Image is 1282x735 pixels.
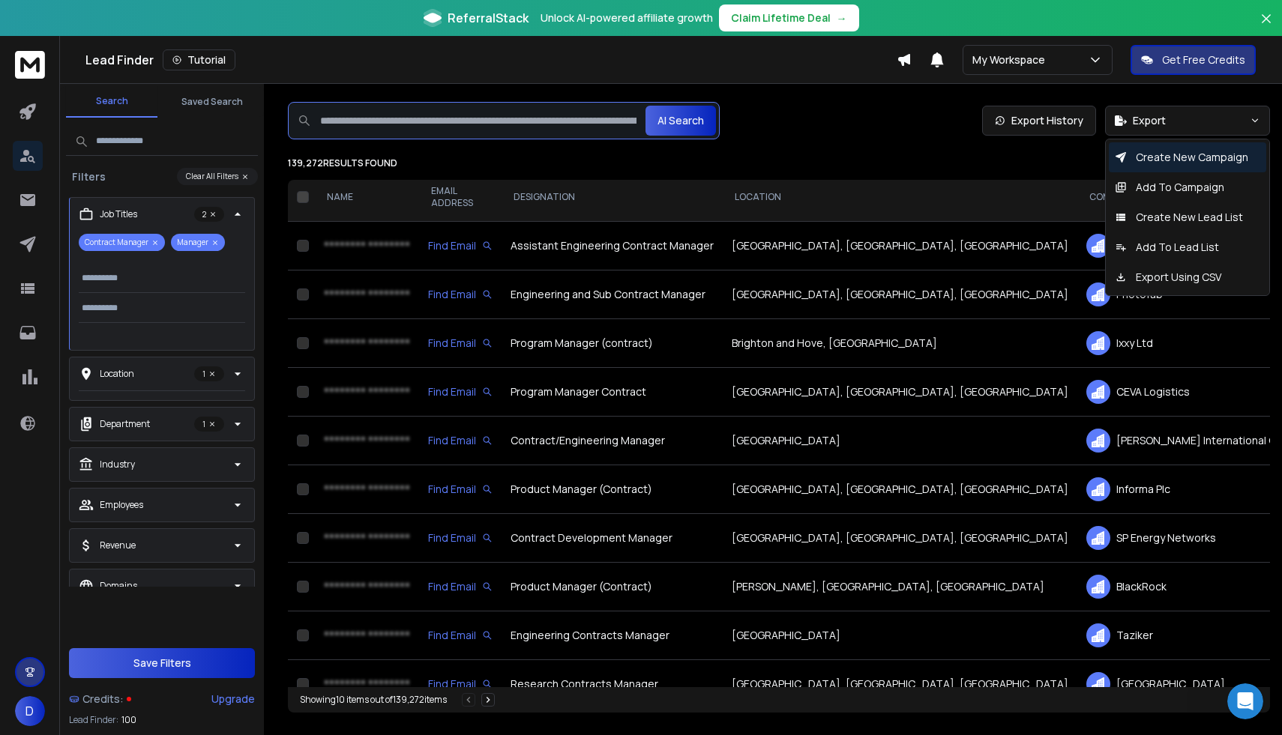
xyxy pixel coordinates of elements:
[54,107,288,199] div: Can i double check with you that my mail boxes are warming up and there is nothing i need to do f...
[1133,237,1222,258] p: Add To Lead List
[428,384,493,399] div: Find Email
[194,207,224,222] p: 2
[24,254,234,372] div: Hey [PERSON_NAME], ​ ​Yes, your emails are warming up. It typically takes 24hrs for this coloumn ...
[428,238,493,253] div: Find Email
[12,245,288,564] div: Rohan says…
[502,270,723,319] td: Engineering and Sub Contract Manager
[502,660,723,709] td: Research Contracts Manager
[100,499,143,511] p: Employees
[502,465,723,514] td: Product Manager (Contract)
[73,19,187,34] p: The team can also help
[24,42,234,86] div: After the third week, you can safely start using these mailboxes to send cold emails.
[723,660,1077,709] td: [GEOGRAPHIC_DATA], [GEOGRAPHIC_DATA], [GEOGRAPHIC_DATA]
[100,208,137,220] p: Job Titles
[194,366,224,381] p: 1
[12,211,288,245] div: Rohan says…
[66,116,276,190] div: Can i double check with you that my mail boxes are warming up and there is nothing i need to do f...
[1133,207,1246,228] p: Create New Lead List
[79,234,165,251] p: Contract Manager
[1133,147,1251,168] p: Create New Campaign
[71,491,83,503] button: Gif picker
[428,433,493,448] div: Find Email
[1133,267,1224,288] p: Export Using CSV
[723,417,1077,465] td: [GEOGRAPHIC_DATA]
[13,459,287,485] textarea: Message…
[723,465,1077,514] td: [GEOGRAPHIC_DATA], [GEOGRAPHIC_DATA], [GEOGRAPHIC_DATA]
[10,6,38,34] button: go back
[502,417,723,465] td: Contract/Engineering Manager
[64,214,256,227] div: joined the conversation
[972,52,1051,67] p: My Workspace
[263,6,290,33] div: Close
[15,696,45,726] button: D
[43,8,67,32] img: Profile image for Box
[121,714,136,726] span: 100
[211,692,255,707] div: Upgrade
[723,319,1077,368] td: Brighton and Hove, [GEOGRAPHIC_DATA]
[1131,45,1256,75] button: Get Free Credits
[100,459,135,471] p: Industry
[194,417,224,432] p: 1
[73,7,94,19] h1: Box
[1257,9,1276,45] button: Close banner
[235,6,263,34] button: Home
[300,694,447,706] div: Showing 10 items out of 139,272 items
[502,222,723,270] td: Assistant Engineering Contract Manager
[288,157,1270,169] p: 139,272 results found
[45,213,60,228] img: Profile image for Rohan
[66,86,157,118] button: Search
[723,514,1077,563] td: [GEOGRAPHIC_DATA], [GEOGRAPHIC_DATA], [GEOGRAPHIC_DATA]
[257,485,281,509] button: Send a message…
[982,106,1096,136] a: Export History
[69,684,255,714] a: Credits:Upgrade
[428,287,493,302] div: Find Email
[95,491,107,503] button: Start recording
[166,87,258,117] button: Saved Search
[502,173,723,222] th: DESIGNATION
[502,319,723,368] td: Program Manager (contract)
[502,611,723,660] td: Engineering Contracts Manager
[177,168,258,185] button: Clear All Filters
[428,628,493,643] div: Find Email
[428,482,493,497] div: Find Email
[12,107,288,211] div: David says…
[428,677,493,692] div: Find Email
[1133,113,1166,128] span: Export
[69,648,255,678] button: Save Filters
[428,530,493,545] div: Find Email
[12,245,246,531] div: Hey [PERSON_NAME],​​Yes, your emails are warming up. It typically takes 24hrs for this coloumn to...
[315,173,419,222] th: NAME
[100,368,134,380] p: Location
[502,563,723,611] td: Product Manager (Contract)
[1162,52,1245,67] p: Get Free Credits
[100,539,136,551] p: Revenue
[1227,683,1263,719] iframe: Intercom live chat
[69,714,118,726] p: Lead Finder:
[723,173,1077,222] th: LOCATION
[419,173,502,222] th: EMAIL ADDRESS
[171,234,225,251] p: Manager
[719,4,859,31] button: Claim Lifetime Deal→
[82,692,124,707] span: Credits:
[723,222,1077,270] td: [GEOGRAPHIC_DATA], [GEOGRAPHIC_DATA], [GEOGRAPHIC_DATA]
[428,579,493,594] div: Find Email
[163,49,235,70] button: Tutorial
[645,106,716,136] button: AI Search
[100,418,150,430] p: Department
[837,10,847,25] span: →
[541,10,713,25] p: Unlock AI-powered affiliate growth
[448,9,529,27] span: ReferralStack
[100,580,137,592] p: Domains
[64,215,148,226] b: [PERSON_NAME]
[723,368,1077,417] td: [GEOGRAPHIC_DATA], [GEOGRAPHIC_DATA], [GEOGRAPHIC_DATA]
[85,49,897,70] div: Lead Finder
[723,270,1077,319] td: [GEOGRAPHIC_DATA], [GEOGRAPHIC_DATA], [GEOGRAPHIC_DATA]
[47,491,59,503] button: Emoji picker
[502,514,723,563] td: Contract Development Manager
[502,368,723,417] td: Program Manager Contract
[66,169,112,184] h3: Filters
[23,491,35,503] button: Upload attachment
[428,336,493,351] div: Find Email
